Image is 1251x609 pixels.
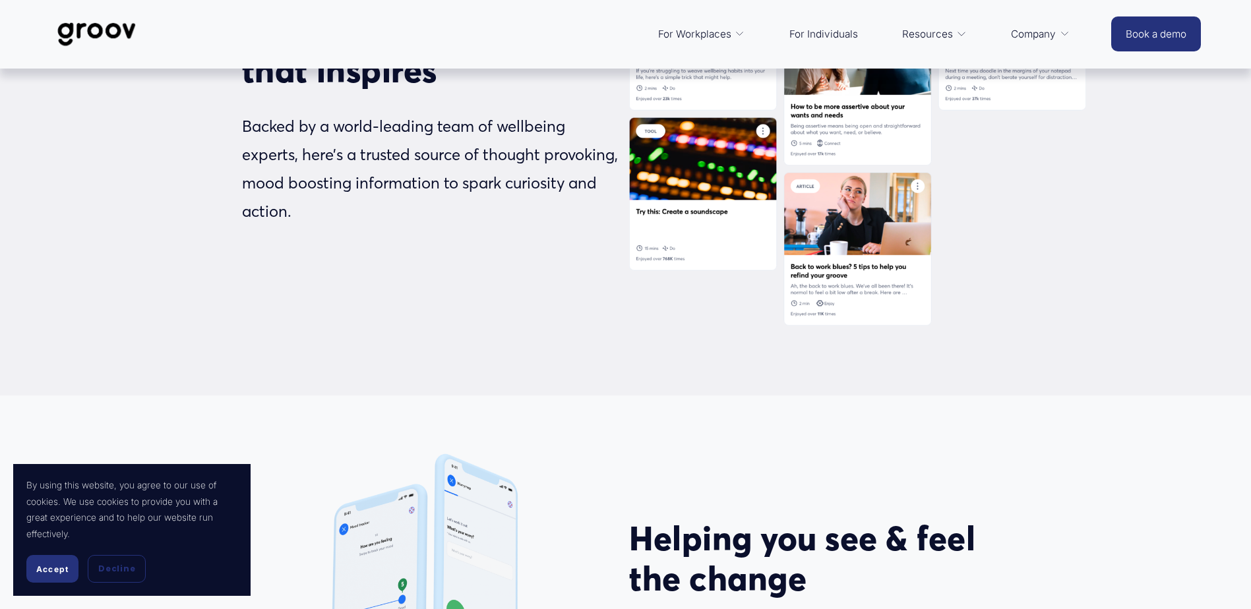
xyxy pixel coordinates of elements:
[88,555,146,583] button: Decline
[1111,16,1201,51] a: Book a demo
[896,18,973,50] a: folder dropdown
[242,113,622,225] p: Backed by a world-leading team of wellbeing experts, here’s a trusted source of thought provoking...
[783,18,865,50] a: For Individuals
[50,13,143,56] img: Groov | Workplace Science Platform | Unlock Performance | Drive Results
[629,517,984,599] strong: Helping you see & feel the change
[902,25,953,43] span: Resources
[26,555,78,583] button: Accept
[36,564,69,574] span: Accept
[658,25,731,43] span: For Workplaces
[26,477,237,542] p: By using this website, you agree to our use of cookies. We use cookies to provide you with a grea...
[652,18,752,50] a: folder dropdown
[13,464,251,596] section: Cookie banner
[1004,18,1076,50] a: folder dropdown
[1011,25,1056,43] span: Company
[98,563,135,575] span: Decline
